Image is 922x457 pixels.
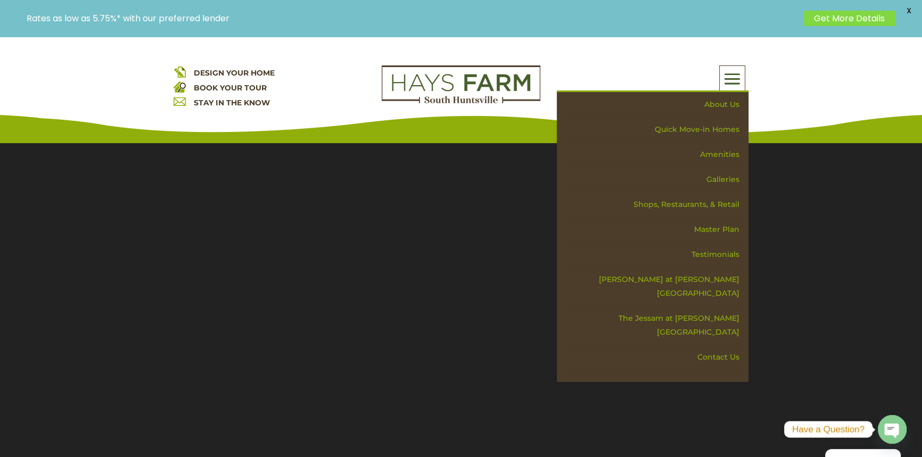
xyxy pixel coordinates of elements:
[564,267,748,306] a: [PERSON_NAME] at [PERSON_NAME][GEOGRAPHIC_DATA]
[382,65,540,104] img: Logo
[564,345,748,370] a: Contact Us
[803,11,895,26] a: Get More Details
[564,242,748,267] a: Testimonials
[564,217,748,242] a: Master Plan
[564,167,748,192] a: Galleries
[564,142,748,167] a: Amenities
[382,96,540,106] a: hays farm homes huntsville development
[27,13,798,23] p: Rates as low as 5.75%* with our preferred lender
[194,98,270,107] a: STAY IN THE KNOW
[564,92,748,117] a: About Us
[564,306,748,345] a: The Jessam at [PERSON_NAME][GEOGRAPHIC_DATA]
[194,68,275,78] a: DESIGN YOUR HOME
[194,83,267,93] a: BOOK YOUR TOUR
[901,3,917,19] span: X
[174,80,186,93] img: book your home tour
[564,192,748,217] a: Shops, Restaurants, & Retail
[174,65,186,78] img: design your home
[564,117,748,142] a: Quick Move-in Homes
